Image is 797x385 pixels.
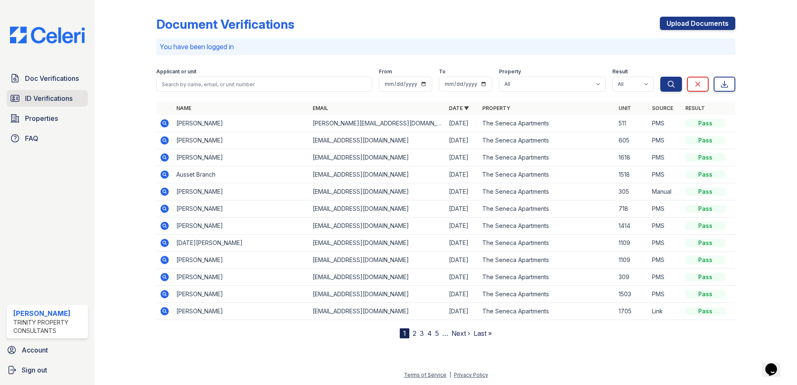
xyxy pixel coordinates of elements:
[309,149,446,166] td: [EMAIL_ADDRESS][DOMAIN_NAME]
[649,200,682,217] td: PMS
[479,252,615,269] td: The Seneca Apartments
[649,217,682,235] td: PMS
[615,200,649,217] td: 718
[685,222,725,230] div: Pass
[649,269,682,286] td: PMS
[173,235,309,252] td: [DATE][PERSON_NAME]
[479,303,615,320] td: The Seneca Apartments
[660,17,735,30] a: Upload Documents
[446,200,479,217] td: [DATE]
[309,286,446,303] td: [EMAIL_ADDRESS][DOMAIN_NAME]
[156,68,196,75] label: Applicant or unit
[173,132,309,149] td: [PERSON_NAME]
[3,362,91,378] button: Sign out
[379,68,392,75] label: From
[612,68,628,75] label: Result
[615,132,649,149] td: 605
[649,252,682,269] td: PMS
[309,166,446,183] td: [EMAIL_ADDRESS][DOMAIN_NAME]
[173,115,309,132] td: [PERSON_NAME]
[400,328,409,338] div: 1
[309,235,446,252] td: [EMAIL_ADDRESS][DOMAIN_NAME]
[449,372,451,378] div: |
[309,303,446,320] td: [EMAIL_ADDRESS][DOMAIN_NAME]
[309,115,446,132] td: [PERSON_NAME][EMAIL_ADDRESS][DOMAIN_NAME]
[439,68,446,75] label: To
[173,183,309,200] td: [PERSON_NAME]
[685,187,725,196] div: Pass
[22,345,48,355] span: Account
[649,286,682,303] td: PMS
[25,133,38,143] span: FAQ
[479,166,615,183] td: The Seneca Apartments
[685,136,725,145] div: Pass
[615,303,649,320] td: 1705
[309,217,446,235] td: [EMAIL_ADDRESS][DOMAIN_NAME]
[404,372,446,378] a: Terms of Service
[479,149,615,166] td: The Seneca Apartments
[685,239,725,247] div: Pass
[479,235,615,252] td: The Seneca Apartments
[615,149,649,166] td: 1618
[176,105,191,111] a: Name
[173,269,309,286] td: [PERSON_NAME]
[454,372,488,378] a: Privacy Policy
[309,132,446,149] td: [EMAIL_ADDRESS][DOMAIN_NAME]
[685,153,725,162] div: Pass
[435,329,439,337] a: 5
[173,200,309,217] td: [PERSON_NAME]
[615,115,649,132] td: 511
[13,318,85,335] div: Trinity Property Consultants
[309,200,446,217] td: [EMAIL_ADDRESS][DOMAIN_NAME]
[173,149,309,166] td: [PERSON_NAME]
[449,105,469,111] a: Date ▼
[649,115,682,132] td: PMS
[442,328,448,338] span: …
[427,329,432,337] a: 4
[615,286,649,303] td: 1503
[173,252,309,269] td: [PERSON_NAME]
[619,105,631,111] a: Unit
[479,115,615,132] td: The Seneca Apartments
[615,269,649,286] td: 309
[762,352,789,377] iframe: chat widget
[309,183,446,200] td: [EMAIL_ADDRESS][DOMAIN_NAME]
[685,256,725,264] div: Pass
[13,308,85,318] div: [PERSON_NAME]
[173,217,309,235] td: [PERSON_NAME]
[615,235,649,252] td: 1109
[649,183,682,200] td: Manual
[309,252,446,269] td: [EMAIL_ADDRESS][DOMAIN_NAME]
[446,183,479,200] td: [DATE]
[479,286,615,303] td: The Seneca Apartments
[685,105,705,111] a: Result
[446,132,479,149] td: [DATE]
[446,235,479,252] td: [DATE]
[446,217,479,235] td: [DATE]
[479,183,615,200] td: The Seneca Apartments
[156,77,372,92] input: Search by name, email, or unit number
[615,217,649,235] td: 1414
[479,132,615,149] td: The Seneca Apartments
[451,329,470,337] a: Next ›
[446,149,479,166] td: [DATE]
[3,27,91,43] img: CE_Logo_Blue-a8612792a0a2168367f1c8372b55b34899dd931a85d93a1a3d3e32e68fde9ad4.png
[649,132,682,149] td: PMS
[7,90,88,107] a: ID Verifications
[173,286,309,303] td: [PERSON_NAME]
[649,303,682,320] td: Link
[685,205,725,213] div: Pass
[25,113,58,123] span: Properties
[615,166,649,183] td: 1518
[685,290,725,298] div: Pass
[615,252,649,269] td: 1109
[649,149,682,166] td: PMS
[615,183,649,200] td: 305
[173,303,309,320] td: [PERSON_NAME]
[499,68,521,75] label: Property
[652,105,673,111] a: Source
[25,93,73,103] span: ID Verifications
[649,166,682,183] td: PMS
[446,286,479,303] td: [DATE]
[3,342,91,358] a: Account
